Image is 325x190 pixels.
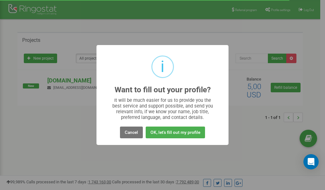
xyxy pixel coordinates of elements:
[120,127,143,138] button: Cancel
[303,154,319,169] div: Open Intercom Messenger
[109,97,216,120] div: It will be much easier for us to provide you the best service and support possible, and send you ...
[115,86,211,94] h2: Want to fill out your profile?
[161,56,164,77] div: i
[146,127,205,138] button: OK, let's fill out my profile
